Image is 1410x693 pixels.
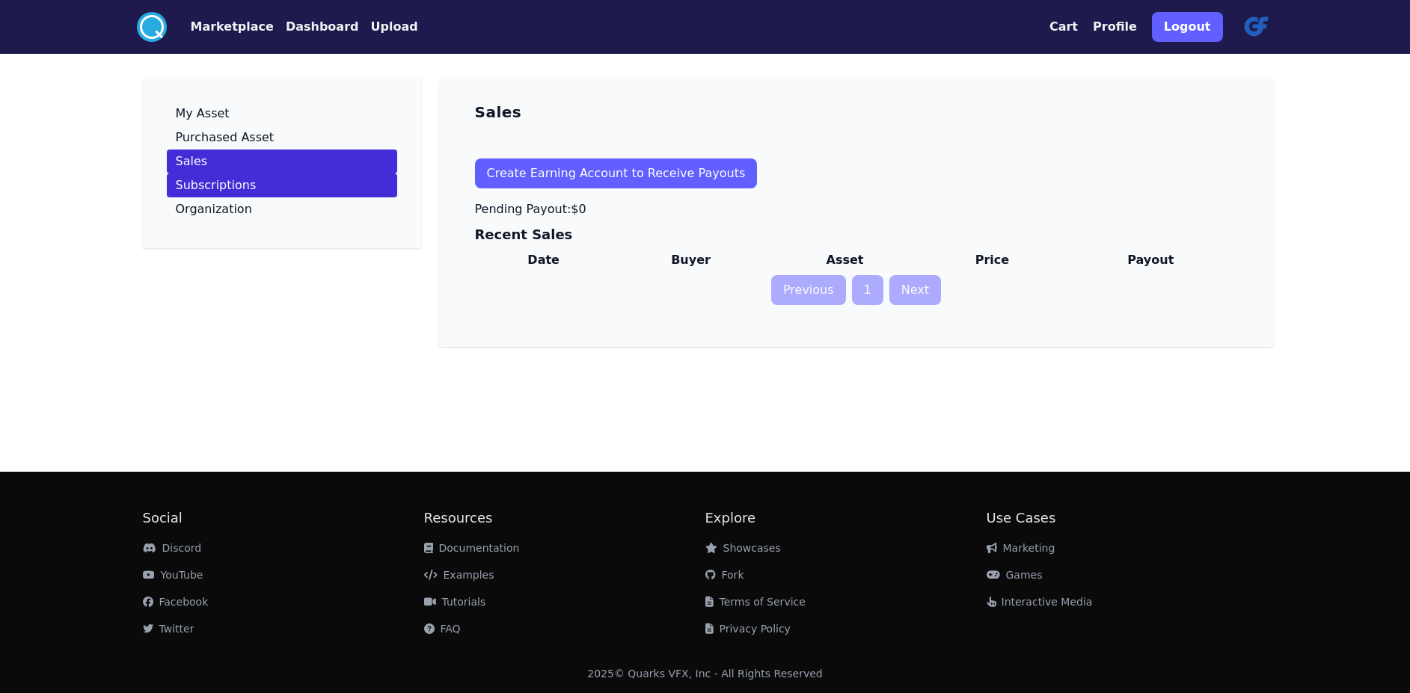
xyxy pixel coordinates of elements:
a: YouTube [143,569,203,581]
a: Previous [771,275,846,305]
th: Date [475,245,613,275]
a: Documentation [424,542,520,554]
a: Facebook [143,596,209,608]
button: Create Earning Account to Receive Payouts [475,158,758,188]
a: Dashboard [274,18,359,36]
a: Create Earning Account to Receive Payouts [475,147,1238,200]
a: Games [987,569,1043,581]
a: Examples [424,569,494,581]
p: Purchased Asset [176,132,275,144]
a: Privacy Policy [705,623,791,635]
button: Dashboard [286,18,359,36]
p: My Asset [176,108,230,120]
button: Upload [370,18,417,36]
h2: Use Cases [987,508,1268,529]
a: 1 [852,275,883,305]
a: Upload [358,18,417,36]
h2: Explore [705,508,987,529]
a: Tutorials [424,596,486,608]
p: Sales [176,155,208,167]
th: Buyer [613,245,769,275]
th: Asset [769,245,920,275]
a: FAQ [424,623,461,635]
button: Cart [1049,18,1078,36]
p: Organization [176,203,252,215]
th: Price [921,245,1064,275]
a: Showcases [705,542,781,554]
a: Marketplace [167,18,274,36]
h2: Resources [424,508,705,529]
a: Twitter [143,623,194,635]
a: Purchased Asset [167,126,397,150]
button: Logout [1152,12,1223,42]
a: Sales [167,150,397,173]
a: Next [889,275,941,305]
a: Organization [167,197,397,221]
a: My Asset [167,102,397,126]
a: Terms of Service [705,596,806,608]
label: Pending Payout: [475,202,571,216]
a: Marketing [987,542,1055,554]
p: Subscriptions [176,179,257,191]
th: Payout [1064,245,1237,275]
a: Discord [143,542,202,554]
div: $ 0 [475,200,586,218]
button: Profile [1093,18,1137,36]
h1: Recent Sales [475,224,1238,245]
div: 2025 © Quarks VFX, Inc - All Rights Reserved [587,666,823,681]
img: profile [1238,9,1274,45]
a: Interactive Media [987,596,1093,608]
h3: Sales [475,102,522,123]
a: Logout [1152,6,1223,48]
a: Fork [705,569,744,581]
a: Subscriptions [167,173,397,197]
button: Marketplace [191,18,274,36]
h2: Social [143,508,424,529]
